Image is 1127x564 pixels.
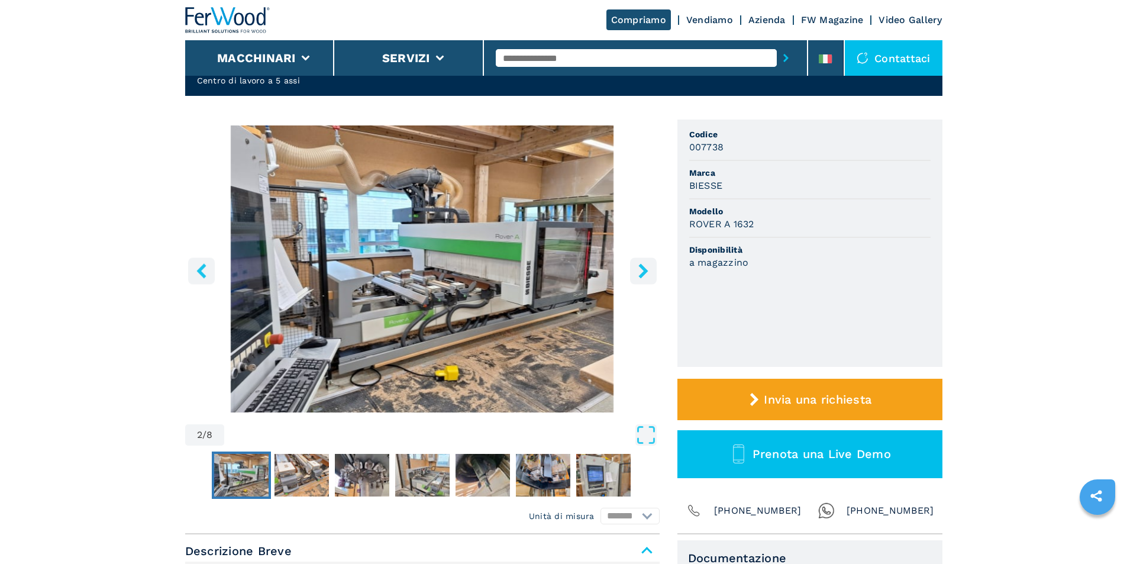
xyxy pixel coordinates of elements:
[214,454,269,497] img: b7393234b5238f6ce9106d1f347444ee
[801,14,864,25] a: FW Magazine
[606,9,671,30] a: Compriamo
[197,430,202,440] span: 2
[1081,481,1111,511] a: sharethis
[185,125,660,412] img: Centro di lavoro a 5 assi BIESSE ROVER A 1632
[576,454,631,497] img: f4fc577108a9b5a526925d39a07e2c14
[689,244,931,256] span: Disponibilità
[748,14,786,25] a: Azienda
[777,44,795,72] button: submit-button
[197,75,375,86] h2: Centro di lavoro a 5 assi
[714,502,802,519] span: [PHONE_NUMBER]
[677,430,942,478] button: Prenota una Live Demo
[188,257,215,284] button: left-button
[202,430,206,440] span: /
[185,7,270,33] img: Ferwood
[382,51,430,65] button: Servizi
[1077,511,1118,555] iframe: Chat
[395,454,450,497] img: 790eabadfab26584390f808ab4728f87
[212,452,271,499] button: Go to Slide 2
[689,179,723,192] h3: BIESSE
[227,424,656,446] button: Open Fullscreen
[456,454,510,497] img: 22c306ea9afda04f9b94f94207143c3a
[514,452,573,499] button: Go to Slide 7
[753,447,891,461] span: Prenota una Live Demo
[845,40,942,76] div: Contattaci
[764,392,871,407] span: Invia una richiesta
[689,140,724,154] h3: 007738
[453,452,512,499] button: Go to Slide 6
[689,128,931,140] span: Codice
[689,217,754,231] h3: ROVER A 1632
[206,430,212,440] span: 8
[630,257,657,284] button: right-button
[185,125,660,412] div: Go to Slide 2
[393,452,452,499] button: Go to Slide 5
[529,510,595,522] em: Unità di misura
[879,14,942,25] a: Video Gallery
[217,51,296,65] button: Macchinari
[689,205,931,217] span: Modello
[272,452,331,499] button: Go to Slide 3
[185,540,660,562] span: Descrizione Breve
[275,454,329,497] img: 1b59e6375049546ecba501efe0279fd3
[689,256,749,269] h3: a magazzino
[689,167,931,179] span: Marca
[686,14,733,25] a: Vendiamo
[574,452,633,499] button: Go to Slide 8
[857,52,868,64] img: Contattaci
[332,452,392,499] button: Go to Slide 4
[335,454,389,497] img: c08c98a00d09e44a8a454aa1c0a95560
[516,454,570,497] img: 7a279969bc4c99d804b8c0e6c5d66e2f
[185,452,660,499] nav: Thumbnail Navigation
[677,379,942,420] button: Invia una richiesta
[847,502,934,519] span: [PHONE_NUMBER]
[686,502,702,519] img: Phone
[818,502,835,519] img: Whatsapp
